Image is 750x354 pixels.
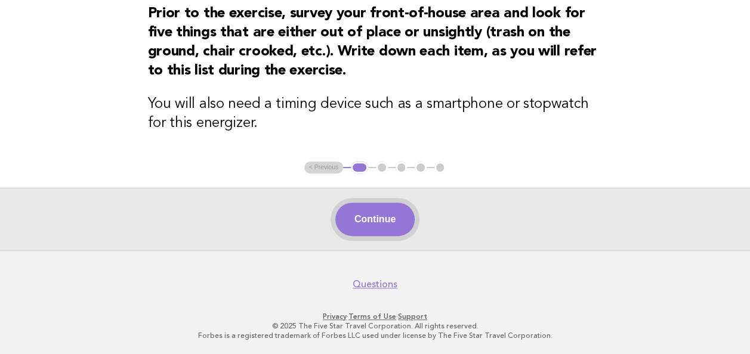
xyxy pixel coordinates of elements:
p: Forbes is a registered trademark of Forbes LLC used under license by The Five Star Travel Corpora... [17,331,733,340]
a: Terms of Use [348,312,396,321]
strong: Prior to the exercise, survey your front-of-house area and look for five things that are either o... [148,7,597,78]
h3: You will also need a timing device such as a smartphone or stopwatch for this energizer. [148,95,603,133]
button: 1 [351,162,368,173]
a: Privacy [323,312,347,321]
button: Continue [335,203,415,236]
a: Support [398,312,427,321]
p: © 2025 The Five Star Travel Corporation. All rights reserved. [17,321,733,331]
a: Questions [353,278,397,290]
p: · · [17,312,733,321]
